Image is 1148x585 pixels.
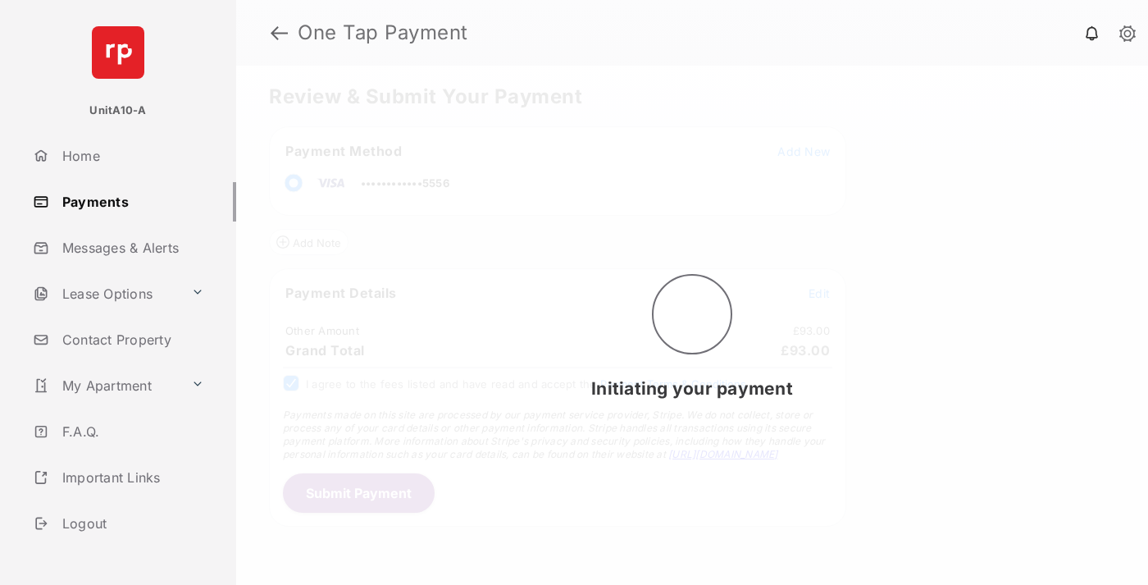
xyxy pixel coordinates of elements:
a: My Apartment [26,366,184,405]
a: Important Links [26,458,211,497]
p: UnitA10-A [89,103,146,119]
span: Initiating your payment [591,378,793,399]
a: Logout [26,504,236,543]
a: Home [26,136,236,176]
a: Contact Property [26,320,236,359]
a: Payments [26,182,236,222]
a: F.A.Q. [26,412,236,451]
a: Lease Options [26,274,184,313]
a: Messages & Alerts [26,228,236,267]
strong: One Tap Payment [298,23,468,43]
img: svg+xml;base64,PHN2ZyB4bWxucz0iaHR0cDovL3d3dy53My5vcmcvMjAwMC9zdmciIHdpZHRoPSI2NCIgaGVpZ2h0PSI2NC... [92,26,144,79]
